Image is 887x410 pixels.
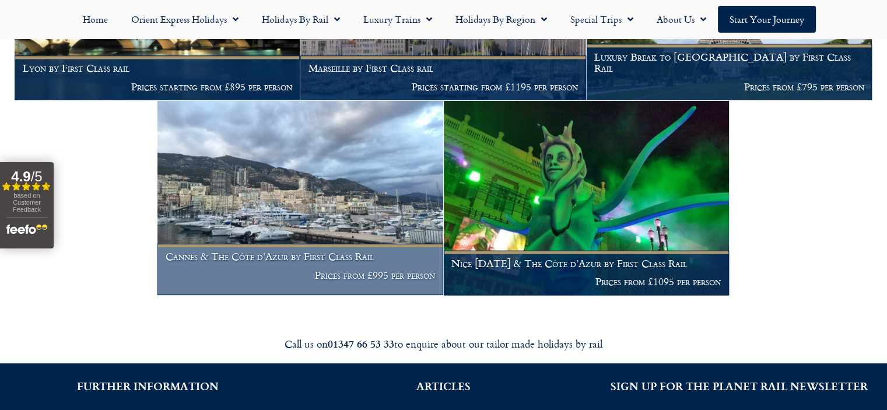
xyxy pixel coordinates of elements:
a: Holidays by Rail [250,6,352,33]
p: Prices starting from £1195 per person [308,81,578,93]
a: Holidays by Region [444,6,559,33]
nav: Menu [6,6,881,33]
a: Orient Express Holidays [120,6,250,33]
h1: Luxury Break to [GEOGRAPHIC_DATA] by First Class Rail [594,51,864,74]
h1: Cannes & The Côte d’Azur by First Class Rail [166,251,435,262]
p: Prices starting from £895 per person [23,81,292,93]
h1: Nice [DATE] & The Côte d’Azur by First Class Rail [451,258,721,269]
h2: SIGN UP FOR THE PLANET RAIL NEWSLETTER [609,381,870,391]
h1: Marseille by First Class rail [308,62,578,74]
strong: 01347 66 53 33 [328,336,394,351]
p: Prices from £795 per person [594,81,864,93]
div: Call us on to enquire about our tailor made holidays by rail [117,337,770,351]
a: About Us [645,6,718,33]
a: Home [71,6,120,33]
a: Cannes & The Côte d’Azur by First Class Rail Prices from £995 per person [157,101,443,296]
h2: ARTICLES [313,381,574,391]
p: Prices from £995 per person [166,269,435,281]
a: Luxury Trains [352,6,444,33]
p: Prices from £1095 per person [451,276,721,288]
a: Special Trips [559,6,645,33]
a: Nice [DATE] & The Côte d’Azur by First Class Rail Prices from £1095 per person [444,101,730,296]
a: Start your Journey [718,6,816,33]
h1: Lyon by First Class rail [23,62,292,74]
h2: FURTHER INFORMATION [17,381,278,391]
